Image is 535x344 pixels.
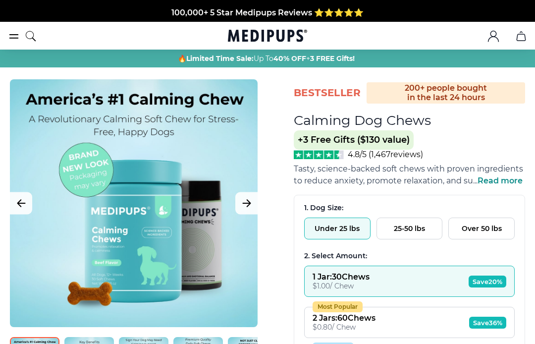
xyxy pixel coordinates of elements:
[171,8,364,17] span: 100,000+ 5 Star Medipups Reviews ⭐️⭐️⭐️⭐️⭐️
[313,301,363,312] div: Most Popular
[294,112,431,128] h1: Calming Dog Chews
[469,276,506,287] span: Save 20%
[313,272,370,282] div: 1 Jar : 30 Chews
[304,203,515,213] div: 1. Dog Size:
[509,24,533,48] button: cart
[294,164,523,173] span: Tasty, science-backed soft chews with proven ingredients
[25,24,37,49] button: search
[478,176,523,185] span: Read more
[448,218,515,239] button: Over 50 lbs
[304,218,371,239] button: Under 25 lbs
[294,130,414,150] span: +3 Free Gifts ($130 value)
[228,28,307,45] a: Medipups
[294,86,361,100] span: BestSeller
[294,176,473,185] span: to reduce anxiety, promote relaxation, and su
[469,317,506,329] span: Save 36%
[313,313,375,323] div: 2 Jars : 60 Chews
[103,20,432,29] span: Made In The [GEOGRAPHIC_DATA] from domestic & globally sourced ingredients
[235,192,258,215] button: Next Image
[367,82,525,104] div: 200+ people bought in the last 24 hours
[8,30,20,42] button: burger-menu
[313,323,375,332] div: $ 0.80 / Chew
[10,192,32,215] button: Previous Image
[304,266,515,297] button: 1 Jar:30Chews$1.00/ ChewSave20%
[294,150,344,159] img: Stars - 4.8
[304,307,515,338] button: Most Popular2 Jars:60Chews$0.80/ ChewSave36%
[473,176,523,185] span: ...
[481,24,505,48] button: account
[304,251,515,261] div: 2. Select Amount:
[376,218,443,239] button: 25-50 lbs
[178,54,355,63] span: 🔥 Up To +
[348,150,423,159] span: 4.8/5 ( 1,467 reviews)
[313,282,370,290] div: $ 1.00 / Chew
